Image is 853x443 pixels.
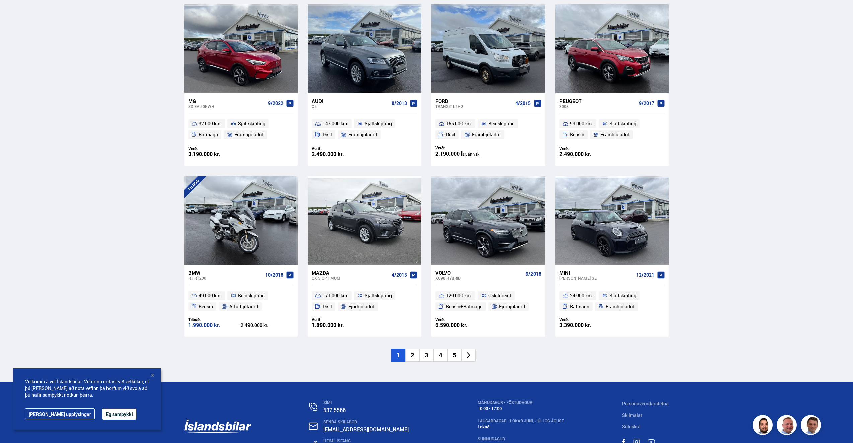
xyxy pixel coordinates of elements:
img: n0V2lOsqF3l1V2iz.svg [309,403,317,411]
span: 93 000 km. [570,120,593,128]
div: Verð: [435,317,488,322]
div: 2.190.000 kr. [435,151,488,157]
span: Sjálfskipting [365,292,392,300]
a: Mini [PERSON_NAME] SE 12/2021 24 000 km. Sjálfskipting Rafmagn Framhjóladrif Verð: 3.390.000 kr. [555,265,669,337]
div: Ford [435,98,512,104]
li: 4 [433,349,447,362]
a: [PERSON_NAME] upplýsingar [25,408,95,419]
li: 3 [419,349,433,362]
div: SÍMI [323,400,419,405]
div: Verð: [312,317,365,322]
span: án vsk. [468,151,480,157]
span: Sjálfskipting [238,120,265,128]
span: Sjálfskipting [609,292,636,300]
div: XC90 HYBRID [435,276,523,280]
div: 3.190.000 kr. [188,151,241,157]
span: 49 000 km. [199,292,222,300]
span: 12/2021 [636,272,654,278]
span: Dísil [323,303,332,311]
div: 2.490.000 kr. [559,151,612,157]
div: Lokað [478,424,564,429]
a: BMW RT R1200 10/2018 49 000 km. Beinskipting Bensín Afturhjóladrif Tilboð: 1.990.000 kr. 2.490.00... [184,265,298,337]
div: 1.990.000 kr. [188,322,241,328]
div: 2.490.000 kr. [312,151,365,157]
div: Peugeot [559,98,636,104]
span: Beinskipting [488,120,515,128]
li: 1 [391,349,405,362]
span: 9/2017 [639,101,654,106]
div: CX-5 OPTIMUM [312,276,389,280]
a: Persónuverndarstefna [622,400,669,407]
a: Volvo XC90 HYBRID 9/2018 120 000 km. Óskilgreint Bensín+Rafmagn Fjórhjóladrif Verð: 6.590.000 kr. [431,265,545,337]
div: Mazda [312,270,389,276]
button: Open LiveChat chat widget [5,3,25,23]
div: 3.390.000 kr. [559,322,612,328]
span: 9/2018 [526,271,541,277]
img: nhp88E3Fdnt1Opn2.png [754,416,774,436]
div: 10:00 - 17:00 [478,406,564,411]
span: 10/2018 [265,272,283,278]
div: 6.590.000 kr. [435,322,488,328]
img: siFngHWaQ9KaOqBr.png [778,416,798,436]
a: [EMAIL_ADDRESS][DOMAIN_NAME] [323,426,409,433]
li: 5 [447,349,461,362]
span: Bensín+Rafmagn [446,303,483,311]
div: Mini [559,270,634,276]
div: SUNNUDAGUR [478,437,564,441]
div: 1.890.000 kr. [312,322,365,328]
span: Velkomin á vef Íslandsbílar. Vefurinn notast við vefkökur, ef þú [PERSON_NAME] að nota vefinn þá ... [25,378,149,398]
span: Fjórhjóladrif [499,303,525,311]
div: SENDA SKILABOÐ [323,420,419,424]
span: 9/2022 [268,101,283,106]
span: Fjórhjóladrif [348,303,375,311]
li: 2 [405,349,419,362]
span: 147 000 km. [323,120,348,128]
a: Ford Transit L2H2 4/2015 155 000 km. Beinskipting Dísil Framhjóladrif Verð: 2.190.000 kr.án vsk. [431,93,545,166]
span: Rafmagn [199,131,218,139]
span: 32 000 km. [199,120,222,128]
a: MG ZS EV 50KWH 9/2022 32 000 km. Sjálfskipting Rafmagn Framhjóladrif Verð: 3.190.000 kr. [184,93,298,166]
div: ZS EV 50KWH [188,104,265,109]
div: Verð: [559,317,612,322]
a: Audi Q5 8/2013 147 000 km. Sjálfskipting Dísil Framhjóladrif Verð: 2.490.000 kr. [308,93,421,166]
span: 4/2015 [392,272,407,278]
span: Dísil [323,131,332,139]
div: Verð: [312,146,365,151]
div: Volvo [435,270,523,276]
div: Q5 [312,104,389,109]
div: RT R1200 [188,276,263,280]
a: 537 5566 [323,406,346,414]
span: Sjálfskipting [609,120,636,128]
a: Söluskrá [622,423,641,430]
span: Framhjóladrif [348,131,377,139]
div: Tilboð: [188,317,241,322]
span: 4/2015 [515,101,531,106]
span: Framhjóladrif [600,131,630,139]
div: Transit L2H2 [435,104,512,109]
span: Framhjóladrif [472,131,501,139]
span: 155 000 km. [446,120,472,128]
a: Skilmalar [622,412,642,418]
span: Óskilgreint [488,292,511,300]
span: 120 000 km. [446,292,472,300]
span: Afturhjóladrif [229,303,258,311]
span: 8/2013 [392,101,407,106]
span: 24 000 km. [570,292,593,300]
span: Sjálfskipting [365,120,392,128]
div: Verð: [188,146,241,151]
img: nHj8e-n-aHgjukTg.svg [309,422,318,430]
div: Audi [312,98,389,104]
div: LAUGARDAGAR - Lokað Júni, Júli og Ágúst [478,419,564,423]
div: 2.490.000 kr. [241,323,294,328]
span: 171 000 km. [323,292,348,300]
div: 3008 [559,104,636,109]
a: Peugeot 3008 9/2017 93 000 km. Sjálfskipting Bensín Framhjóladrif Verð: 2.490.000 kr. [555,93,669,166]
div: MÁNUDAGUR - FÖSTUDAGUR [478,400,564,405]
span: Dísil [446,131,455,139]
div: Verð: [559,146,612,151]
div: BMW [188,270,263,276]
div: MG [188,98,265,104]
div: [PERSON_NAME] SE [559,276,634,280]
span: Bensín [570,131,584,139]
a: Mazda CX-5 OPTIMUM 4/2015 171 000 km. Sjálfskipting Dísil Fjórhjóladrif Verð: 1.890.000 kr. [308,265,421,337]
